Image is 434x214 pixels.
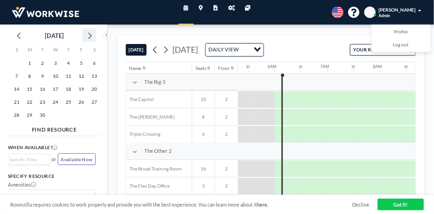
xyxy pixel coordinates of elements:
[75,95,88,108] span: Friday, September 26, 2025
[378,199,424,210] a: Got it!
[49,57,62,69] span: Wednesday, September 3, 2025
[62,57,75,69] span: Thursday, September 4, 2025
[10,95,23,108] span: Sunday, September 21, 2025
[8,154,49,165] div: Search for option
[8,190,95,202] div: Search for option
[49,69,62,82] span: Wednesday, September 10, 2025
[36,57,49,69] span: Tuesday, September 2, 2025
[62,44,75,57] div: T
[268,64,276,69] div: 6AM
[192,96,214,102] span: 10
[9,156,44,164] input: Search for option
[51,156,56,163] span: or
[215,166,238,171] span: 2
[144,79,165,85] span: The Big 3
[215,96,238,102] span: 2
[351,65,355,69] div: 30
[10,108,23,121] span: Sunday, September 28, 2025
[126,44,147,56] button: [DATE]
[196,65,206,71] div: Seats
[36,108,49,121] span: Tuesday, September 30, 2025
[352,201,369,208] a: Decline
[126,183,170,189] span: The Flex Day Office
[126,114,175,120] span: The [PERSON_NAME]
[215,114,238,120] span: 2
[372,25,430,38] a: Profile
[11,6,81,19] img: organization-logo
[215,183,238,189] span: 2
[23,69,36,82] span: Monday, September 8, 2025
[8,124,101,133] h4: FIND RESOURCE
[126,131,160,137] span: Triple Crossing
[75,69,88,82] span: Friday, September 12, 2025
[373,64,382,69] div: 8AM
[126,166,182,171] span: The Broad Training Room
[10,69,23,82] span: Sunday, September 7, 2025
[23,57,36,69] span: Monday, September 1, 2025
[75,44,88,57] div: F
[372,38,430,52] a: Log out
[49,44,62,57] div: W
[299,65,302,69] div: 30
[192,114,214,120] span: 8
[23,108,36,121] span: Monday, September 29, 2025
[173,44,198,55] span: [DATE]
[75,57,88,69] span: Friday, September 5, 2025
[144,148,172,154] span: The Other 2
[126,96,154,102] span: The Capitol
[75,82,88,95] span: Friday, September 19, 2025
[350,44,416,56] button: YOUR RESERVATIONS
[62,95,75,108] span: Thursday, September 25, 2025
[36,95,49,108] span: Tuesday, September 23, 2025
[257,201,268,208] a: here.
[8,182,36,188] label: Amenities
[88,95,101,108] span: Saturday, September 27, 2025
[62,82,75,95] span: Thursday, September 18, 2025
[8,173,96,179] h3: Specify resource
[393,42,409,48] span: Log out
[49,82,62,95] span: Wednesday, September 17, 2025
[192,183,214,189] span: 3
[58,153,96,165] button: Available Now
[23,95,36,108] span: Monday, September 22, 2025
[62,69,75,82] span: Thursday, September 11, 2025
[36,82,49,95] span: Tuesday, September 16, 2025
[88,57,101,69] span: Saturday, September 6, 2025
[246,65,250,69] div: 30
[49,95,62,108] span: Wednesday, September 24, 2025
[241,45,248,54] input: Search for option
[192,131,214,137] span: 6
[208,45,241,54] span: DAILY VIEW
[88,82,101,95] span: Saturday, September 20, 2025
[404,65,408,69] div: 30
[61,157,92,162] span: Available Now
[10,44,23,57] div: S
[394,29,408,35] span: Profile
[215,131,238,137] span: 2
[379,13,390,19] span: Admin
[36,44,49,57] div: T
[206,44,264,56] div: Search for option
[9,192,90,201] input: Search for option
[218,65,230,71] div: Floor
[36,69,49,82] span: Tuesday, September 9, 2025
[129,65,141,71] div: Name
[379,7,416,13] span: [PERSON_NAME]
[320,64,329,69] div: 7AM
[88,69,101,82] span: Saturday, September 13, 2025
[23,44,36,57] div: M
[10,82,23,95] span: Sunday, September 14, 2025
[10,201,352,208] span: Roomzilla requires cookies to work properly and provide you with the best experience. You can lea...
[23,82,36,95] span: Monday, September 15, 2025
[192,166,214,171] span: 16
[367,9,373,15] span: EH
[88,44,101,57] div: S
